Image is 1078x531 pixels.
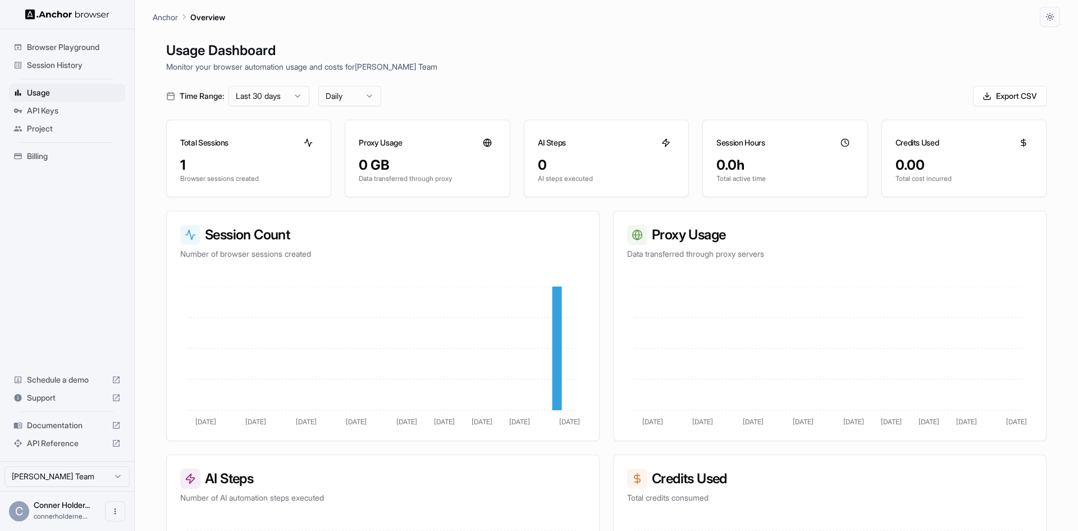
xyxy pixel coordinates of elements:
p: Monitor your browser automation usage and costs for [PERSON_NAME] Team [166,61,1047,72]
p: AI steps executed [538,174,675,183]
tspan: [DATE] [396,417,417,426]
div: 1 [180,156,317,174]
h3: AI Steps [180,469,586,489]
div: API Keys [9,102,125,120]
span: Browser Playground [27,42,121,53]
tspan: [DATE] [956,417,977,426]
p: Browser sessions created [180,174,317,183]
tspan: [DATE] [919,417,939,426]
div: 0 GB [359,156,496,174]
tspan: [DATE] [472,417,492,426]
h3: AI Steps [538,137,566,148]
h3: Session Hours [716,137,765,148]
tspan: [DATE] [692,417,713,426]
div: 0.0h [716,156,853,174]
tspan: [DATE] [195,417,216,426]
span: API Reference [27,438,107,449]
span: connerholderness@gmail.com [34,512,88,520]
p: Total active time [716,174,853,183]
tspan: [DATE] [346,417,367,426]
tspan: [DATE] [743,417,764,426]
div: C [9,501,29,521]
h3: Credits Used [627,469,1033,489]
p: Total credits consumed [627,492,1033,503]
span: Conner Holderness [34,500,90,510]
p: Data transferred through proxy servers [627,248,1033,260]
tspan: [DATE] [843,417,864,426]
div: Browser Playground [9,38,125,56]
tspan: [DATE] [245,417,266,426]
nav: breadcrumb [153,11,225,23]
div: Documentation [9,416,125,434]
h3: Total Sessions [180,137,229,148]
div: API Reference [9,434,125,452]
div: Billing [9,147,125,165]
span: Support [27,392,107,403]
h3: Proxy Usage [359,137,402,148]
span: Documentation [27,420,107,431]
tspan: [DATE] [642,417,663,426]
div: Usage [9,84,125,102]
div: 0.00 [896,156,1033,174]
tspan: [DATE] [793,417,814,426]
img: Anchor Logo [25,9,109,20]
h1: Usage Dashboard [166,40,1047,61]
span: Time Range: [180,90,224,102]
span: Schedule a demo [27,374,107,385]
h3: Credits Used [896,137,939,148]
h3: Session Count [180,225,586,245]
p: Overview [190,11,225,23]
p: Total cost incurred [896,174,1033,183]
p: Data transferred through proxy [359,174,496,183]
span: Usage [27,87,121,98]
button: Open menu [105,501,125,521]
span: Project [27,123,121,134]
p: Anchor [153,11,178,23]
tspan: [DATE] [296,417,317,426]
p: Number of browser sessions created [180,248,586,260]
p: Number of AI automation steps executed [180,492,586,503]
span: API Keys [27,105,121,116]
span: Session History [27,60,121,71]
tspan: [DATE] [881,417,902,426]
div: Project [9,120,125,138]
h3: Proxy Usage [627,225,1033,245]
div: 0 [538,156,675,174]
div: Session History [9,56,125,74]
span: Billing [27,151,121,162]
tspan: [DATE] [509,417,530,426]
button: Export CSV [973,86,1047,106]
div: Support [9,389,125,407]
tspan: [DATE] [1006,417,1027,426]
tspan: [DATE] [559,417,580,426]
div: Schedule a demo [9,371,125,389]
tspan: [DATE] [434,417,455,426]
